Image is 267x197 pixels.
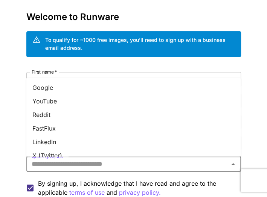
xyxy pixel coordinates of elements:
li: FastFlux [26,122,241,135]
label: Quick question [32,153,66,160]
li: YouTube [26,94,241,108]
li: X (Twitter) [26,149,241,162]
li: LinkedIn [26,135,241,149]
h3: Welcome to Runware [26,12,241,22]
label: First name [32,69,57,75]
button: Close [228,159,238,169]
li: Reddit [26,108,241,122]
li: Google [26,81,241,94]
div: To qualify for ~1000 free images, you’ll need to sign up with a business email address. [45,36,235,52]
